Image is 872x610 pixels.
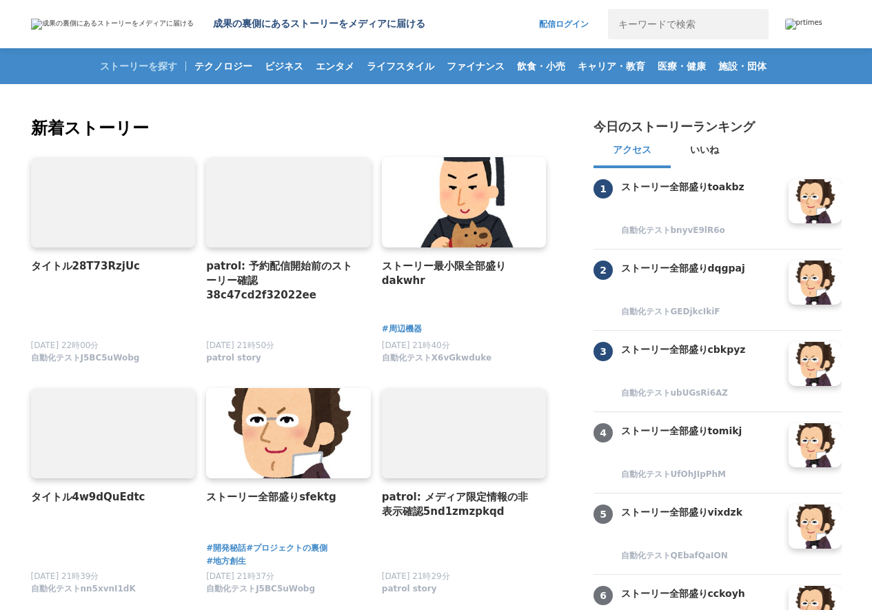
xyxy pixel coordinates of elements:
span: 施設・団体 [713,60,772,72]
span: 自動化テストnn5xvnI1dK [31,583,136,595]
span: [DATE] 21時37分 [206,571,274,581]
span: 自動化テストJ5BC5uWobg [31,352,140,364]
h3: ストーリー全部盛りdqgpaj [621,261,778,276]
h3: ストーリー全部盛りtoakbz [621,179,778,194]
a: ストーリー全部盛りvixdzk [621,505,778,549]
a: 自動化テストnn5xvnI1dK [31,587,136,597]
a: 自動化テストubUGsRi6AZ [621,387,778,400]
span: 自動化テストX6vGkwduke [382,352,491,364]
a: 自動化テストUfOhJIpPhM [621,469,778,482]
span: キャリア・教育 [572,60,651,72]
a: ストーリー全部盛りtomikj [621,423,778,467]
h3: ストーリー全部盛りcckoyh [621,586,778,601]
span: 自動化テストubUGsRi6AZ [621,387,729,399]
a: タイトル28T73RzjUc [31,258,185,274]
a: patrol story [382,587,437,597]
a: 自動化テストJ5BC5uWobg [31,356,140,366]
span: 自動化テストUfOhJIpPhM [621,469,727,480]
a: patrol: 予約配信開始前のストーリー確認38c47cd2f32022ee [206,258,360,303]
a: #地方創生 [206,555,246,568]
span: エンタメ [310,60,360,72]
a: ビジネス [259,48,309,84]
span: 医療・健康 [652,60,711,72]
span: [DATE] 21時50分 [206,340,274,350]
span: ビジネス [259,60,309,72]
span: 1 [594,179,613,199]
a: タイトル4w9dQuEdtc [31,489,185,505]
a: 医療・健康 [652,48,711,84]
h3: ストーリー全部盛りvixdzk [621,505,778,520]
span: 5 [594,505,613,524]
a: 成果の裏側にあるストーリーをメディアに届ける 成果の裏側にあるストーリーをメディアに届ける [31,18,425,30]
a: ストーリー全部盛りcbkpyz [621,342,778,386]
span: [DATE] 21時40分 [382,340,450,350]
span: 自動化テストQEbafQaION [621,550,728,562]
span: テクノロジー [189,60,258,72]
h1: 成果の裏側にあるストーリーをメディアに届ける [213,18,425,30]
span: 6 [594,586,613,605]
input: キーワードで検索 [608,9,738,39]
a: ストーリー全部盛りsfektg [206,489,360,505]
span: 自動化テストbnyvE9lR6o [621,225,725,236]
a: patrol story [206,356,261,366]
a: エンタメ [310,48,360,84]
a: 自動化テストbnyvE9lR6o [621,225,778,238]
h3: ストーリー全部盛りcbkpyz [621,342,778,357]
a: #プロジェクトの裏側 [246,542,327,555]
span: [DATE] 21時29分 [382,571,450,581]
span: 自動化テストJ5BC5uWobg [206,583,315,595]
span: patrol story [206,352,261,364]
span: ファイナンス [441,60,510,72]
a: キャリア・教育 [572,48,651,84]
a: ストーリー全部盛りdqgpaj [621,261,778,305]
a: 自動化テストX6vGkwduke [382,356,491,366]
h2: 新着ストーリー [31,116,549,141]
a: ライフスタイル [361,48,440,84]
span: [DATE] 22時00分 [31,340,99,350]
a: テクノロジー [189,48,258,84]
button: いいね [671,135,738,168]
a: 飲食・小売 [511,48,571,84]
span: 自動化テストGEDjkcIkiF [621,306,720,318]
button: 検索 [738,9,769,39]
a: 施設・団体 [713,48,772,84]
a: ストーリー全部盛りtoakbz [621,179,778,223]
span: 飲食・小売 [511,60,571,72]
a: #周辺機器 [382,323,422,336]
a: prtimes [785,19,842,30]
a: #開発秘話 [206,542,246,555]
span: patrol story [382,583,437,595]
a: 自動化テストJ5BC5uWobg [206,587,315,597]
img: 成果の裏側にあるストーリーをメディアに届ける [31,19,194,30]
span: 2 [594,261,613,280]
h3: ストーリー全部盛りtomikj [621,423,778,438]
span: ライフスタイル [361,60,440,72]
span: 3 [594,342,613,361]
a: 自動化テストGEDjkcIkiF [621,306,778,319]
h2: 今日のストーリーランキング [594,119,755,135]
img: prtimes [785,19,822,30]
a: patrol: メディア限定情報の非表示確認5nd1zmzpkqd [382,489,536,520]
button: アクセス [594,135,671,168]
span: 4 [594,423,613,443]
a: ファイナンス [441,48,510,84]
a: ストーリー最小限全部盛りdakwhr [382,258,536,289]
span: [DATE] 21時39分 [31,571,99,581]
a: 配信ログイン [525,9,602,39]
a: 自動化テストQEbafQaION [621,550,778,563]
